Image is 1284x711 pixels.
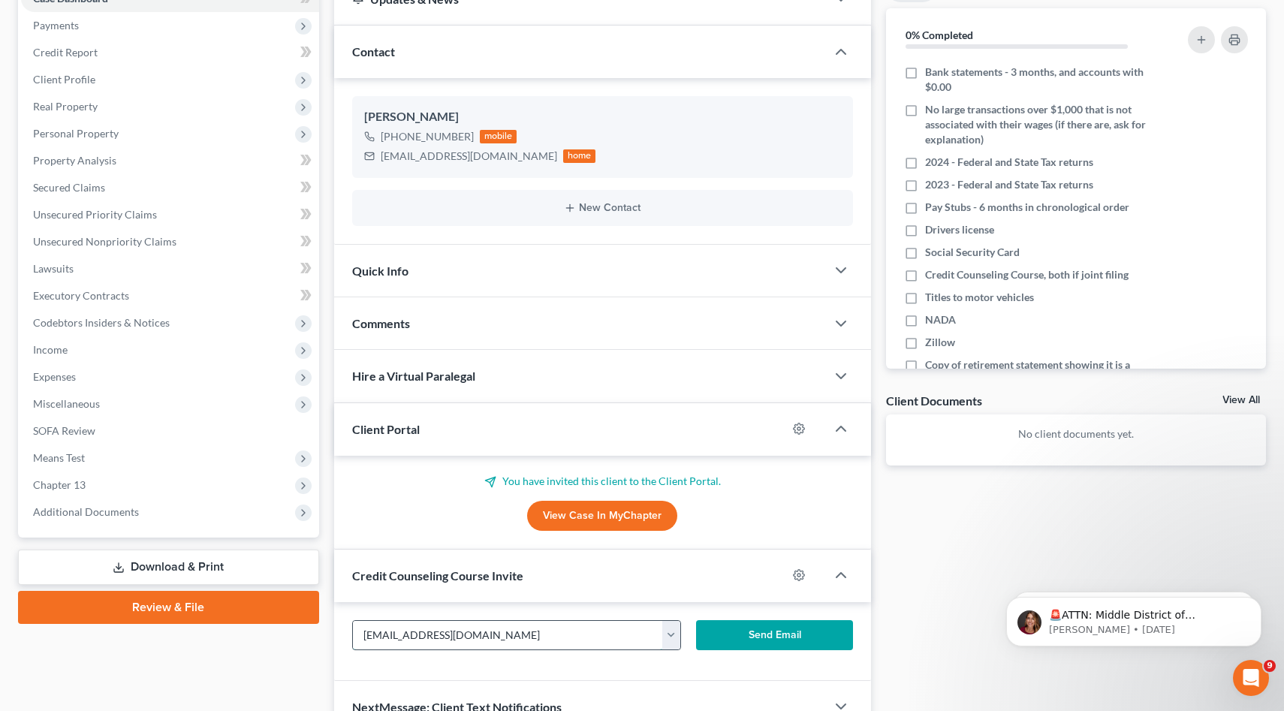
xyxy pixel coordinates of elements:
span: Credit Counseling Course Invite [352,568,523,583]
a: Credit Report [21,39,319,66]
span: Miscellaneous [33,397,100,410]
span: Personal Property [33,127,119,140]
span: 2023 - Federal and State Tax returns [925,177,1093,192]
div: Client Documents [886,393,982,408]
span: Quick Info [352,264,408,278]
a: View Case in MyChapter [527,501,677,531]
span: Credit Counseling Course, both if joint filing [925,267,1129,282]
span: Client Profile [33,73,95,86]
p: No client documents yet. [898,426,1254,441]
span: Social Security Card [925,245,1020,260]
a: View All [1222,395,1260,405]
input: Enter email [353,621,663,649]
span: Real Property [33,100,98,113]
a: Download & Print [18,550,319,585]
span: Payments [33,19,79,32]
span: Credit Report [33,46,98,59]
span: Secured Claims [33,181,105,194]
span: Bank statements - 3 months, and accounts with $0.00 [925,65,1158,95]
a: Executory Contracts [21,282,319,309]
span: Copy of retirement statement showing it is a exempt asset if any [925,357,1158,387]
a: Unsecured Priority Claims [21,201,319,228]
span: Titles to motor vehicles [925,290,1034,305]
a: Unsecured Nonpriority Claims [21,228,319,255]
span: Comments [352,316,410,330]
span: NADA [925,312,956,327]
span: Codebtors Insiders & Notices [33,316,170,329]
span: Means Test [33,451,85,464]
span: Zillow [925,335,955,350]
a: Property Analysis [21,147,319,174]
a: Review & File [18,591,319,624]
a: SOFA Review [21,417,319,444]
a: Lawsuits [21,255,319,282]
iframe: Intercom notifications message [984,565,1284,670]
iframe: Intercom live chat [1233,660,1269,696]
span: Unsecured Priority Claims [33,208,157,221]
div: [PERSON_NAME] [364,108,842,126]
span: Executory Contracts [33,289,129,302]
span: Property Analysis [33,154,116,167]
div: [EMAIL_ADDRESS][DOMAIN_NAME] [381,149,557,164]
span: Chapter 13 [33,478,86,491]
button: New Contact [364,202,842,214]
a: Secured Claims [21,174,319,201]
span: Income [33,343,68,356]
span: Pay Stubs - 6 months in chronological order [925,200,1129,215]
p: You have invited this client to the Client Portal. [352,474,854,489]
span: Unsecured Nonpriority Claims [33,235,176,248]
span: Lawsuits [33,262,74,275]
div: mobile [480,130,517,143]
button: Send Email [696,620,853,650]
span: Expenses [33,370,76,383]
strong: 0% Completed [906,29,973,41]
div: home [563,149,596,163]
div: [PHONE_NUMBER] [381,129,474,144]
span: SOFA Review [33,424,95,437]
span: Hire a Virtual Paralegal [352,369,475,383]
span: 9 [1264,660,1276,672]
span: Additional Documents [33,505,139,518]
span: No large transactions over $1,000 that is not associated with their wages (if there are, ask for ... [925,102,1158,147]
span: Drivers license [925,222,994,237]
span: 2024 - Federal and State Tax returns [925,155,1093,170]
span: Client Portal [352,422,420,436]
span: Contact [352,44,395,59]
